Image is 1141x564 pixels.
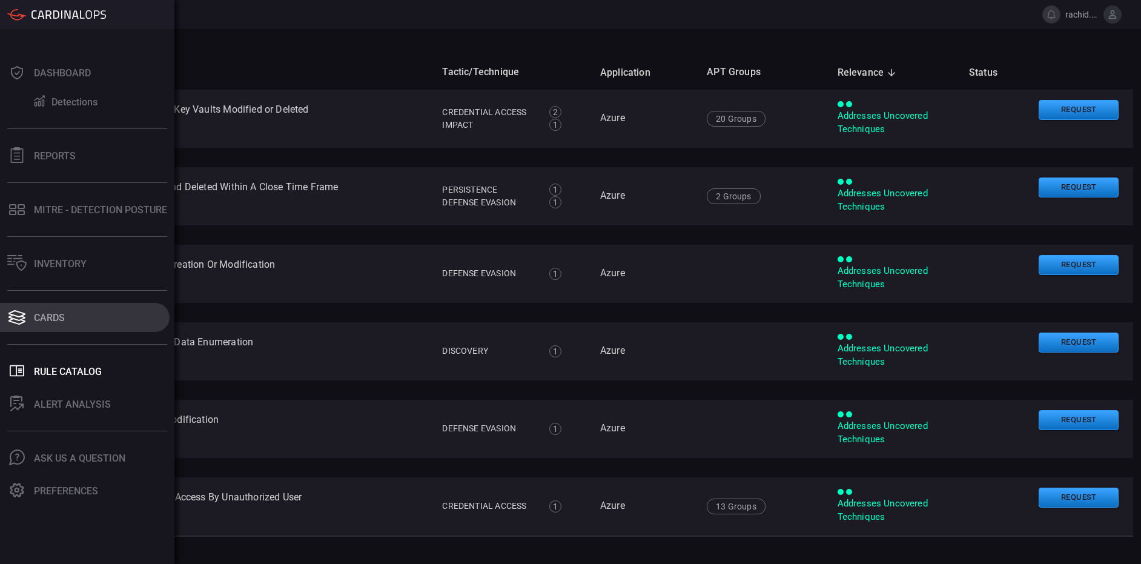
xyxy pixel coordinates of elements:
div: 1 [549,268,561,280]
td: Azure - Account Created And Deleted Within A Close Time Frame [48,167,432,225]
div: 1 [549,500,561,513]
button: Request [1039,410,1119,430]
div: Addresses Uncovered Techniques [838,342,950,368]
div: Defense Evasion [442,196,536,209]
div: Credential Access [442,106,536,119]
button: Request [1039,255,1119,275]
td: Azure [590,90,697,148]
td: Azure [590,477,697,536]
div: Impact [442,119,536,131]
div: Addresses Uncovered Techniques [838,420,950,446]
td: Azure - ACR Credential Set Access By Unauthorized User [48,477,432,536]
div: Persistence [442,184,536,196]
div: 1 [549,423,561,435]
div: Ask Us A Question [34,453,125,464]
button: Request [1039,100,1119,120]
th: APT Groups [697,55,827,90]
td: Azure - A Large number of Key Vaults Modified or Deleted [48,90,432,148]
button: Request [1039,333,1119,353]
div: Addresses Uncovered Techniques [838,187,950,213]
td: Azure [590,322,697,380]
div: Addresses Uncovered Techniques [838,110,950,136]
div: Addresses Uncovered Techniques [838,497,950,523]
button: Request [1039,177,1119,197]
div: 2 Groups [707,188,760,204]
div: ALERT ANALYSIS [34,399,111,410]
td: Azure - ACR Cache Rules Creation Or Modification [48,245,432,303]
td: Azure [590,167,697,225]
div: Credential Access [442,500,536,513]
div: Cards [34,312,65,323]
div: Defense Evasion [442,422,536,435]
div: 1 [549,184,561,196]
div: Discovery [442,345,536,357]
div: Preferences [34,485,98,497]
div: Rule Catalog [34,366,102,377]
div: 1 [549,196,561,208]
div: Defense Evasion [442,267,536,280]
div: 13 Groups [707,499,766,514]
td: Azure - ACR Configuration Data Enumeration [48,322,432,380]
span: rachid.gottih [1065,10,1099,19]
td: Azure - ACR Creation Or Modification [48,400,432,458]
span: Status [969,65,1013,80]
th: Tactic/Technique [432,55,590,90]
div: 20 Groups [707,111,766,127]
div: Detections [51,96,98,108]
button: Request [1039,488,1119,508]
div: Inventory [34,258,87,270]
td: Azure [590,400,697,458]
div: 1 [549,119,561,131]
span: Relevance [838,65,900,80]
div: Reports [34,150,76,162]
td: Azure [590,245,697,303]
div: Addresses Uncovered Techniques [838,265,950,291]
div: 1 [549,345,561,357]
span: Application [600,65,666,80]
div: MITRE - Detection Posture [34,204,167,216]
div: Dashboard [34,67,91,79]
div: 2 [549,106,561,118]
